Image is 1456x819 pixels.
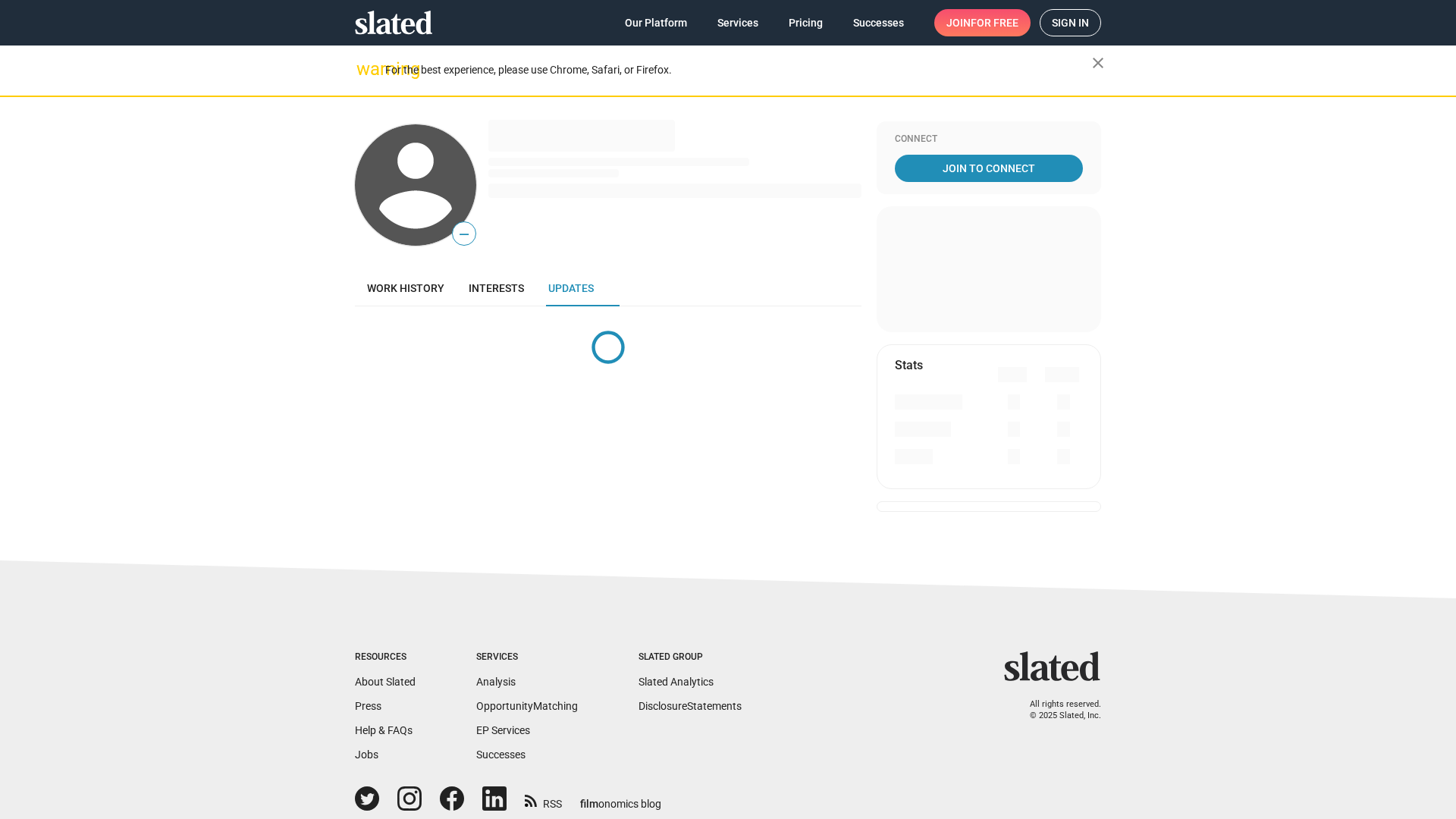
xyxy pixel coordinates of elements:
a: EP Services [476,724,530,736]
span: Join [946,9,1018,36]
mat-icon: warning [356,60,375,78]
a: Successes [841,9,916,36]
div: Slated Group [639,651,742,664]
a: Successes [476,748,526,761]
span: — [453,224,475,244]
span: Interests [469,282,524,294]
a: DisclosureStatements [639,700,742,712]
div: Resources [355,651,416,664]
span: Work history [367,282,444,294]
span: Sign in [1052,10,1089,36]
span: Join To Connect [898,155,1080,182]
a: Join To Connect [895,155,1083,182]
div: Services [476,651,578,664]
a: Analysis [476,676,516,688]
mat-icon: close [1089,54,1107,72]
a: OpportunityMatching [476,700,578,712]
div: Connect [895,133,1083,146]
a: Joinfor free [934,9,1031,36]
a: Updates [536,270,606,306]
p: All rights reserved. © 2025 Slated, Inc. [1014,699,1101,721]
span: Services [717,9,758,36]
a: Sign in [1040,9,1101,36]
a: Press [355,700,381,712]
a: Slated Analytics [639,676,714,688]
span: Our Platform [625,9,687,36]
a: Pricing [777,9,835,36]
span: Pricing [789,9,823,36]
a: Work history [355,270,457,306]
a: Help & FAQs [355,724,413,736]
a: Our Platform [613,9,699,36]
a: Services [705,9,770,36]
mat-card-title: Stats [895,357,923,373]
a: Interests [457,270,536,306]
span: Successes [853,9,904,36]
a: Jobs [355,748,378,761]
a: filmonomics blog [580,785,661,811]
span: film [580,798,598,810]
span: for free [971,9,1018,36]
div: For the best experience, please use Chrome, Safari, or Firefox. [385,60,1092,80]
a: RSS [525,788,562,811]
span: Updates [548,282,594,294]
a: About Slated [355,676,416,688]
